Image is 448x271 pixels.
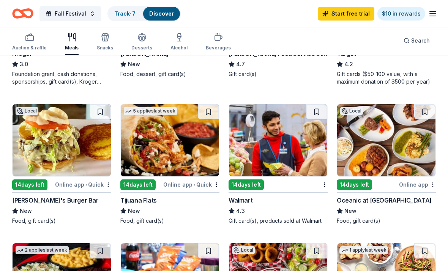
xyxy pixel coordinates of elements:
span: 3.0 [20,60,28,69]
div: Food, gift card(s) [337,217,436,225]
span: 4.7 [236,60,245,69]
span: • [85,182,87,188]
div: 5 applies last week [124,107,177,115]
button: Alcohol [170,30,188,55]
div: Beverages [206,45,231,51]
img: Image for Walmart [229,104,327,176]
a: $10 in rewards [377,7,425,21]
div: Auction & raffle [12,45,47,51]
div: Gift cards ($50-100 value, with a maximum donation of $500 per year) [337,70,436,86]
button: Desserts [131,30,152,55]
button: Fall Festival [39,6,101,21]
div: Gift card(s) [229,70,328,78]
div: Local [16,107,38,115]
a: Start free trial [318,7,374,21]
div: 14 days left [12,179,47,190]
span: New [128,60,140,69]
div: Food, gift card(s) [120,217,219,225]
div: 14 days left [337,179,372,190]
a: Track· 7 [114,10,136,17]
div: Snacks [97,45,113,51]
button: Beverages [206,30,231,55]
div: 1 apply last week [340,246,388,254]
div: Walmart [229,196,252,205]
div: Food, gift card(s) [12,217,111,225]
div: Food, dessert, gift card(s) [120,70,219,78]
div: [PERSON_NAME]'s Burger Bar [12,196,99,205]
span: Fall Festival [55,9,86,18]
a: Discover [149,10,174,17]
span: • [194,182,195,188]
a: Image for Beth's Burger BarLocal14days leftOnline app•Quick[PERSON_NAME]'s Burger BarNewFood, gif... [12,104,111,225]
div: Online app Quick [163,180,219,189]
div: Foundation grant, cash donations, sponsorships, gift card(s), Kroger products [12,70,111,86]
button: Meals [65,30,79,55]
span: Search [411,36,430,45]
button: Snacks [97,30,113,55]
div: Online app [399,180,436,189]
div: Alcohol [170,45,188,51]
div: Desserts [131,45,152,51]
img: Image for Tijuana Flats [121,104,219,176]
span: New [128,206,140,216]
button: Auction & raffle [12,30,47,55]
img: Image for Oceanic at Pompano Beach [337,104,435,176]
div: Oceanic at [GEOGRAPHIC_DATA] [337,196,432,205]
img: Image for Beth's Burger Bar [13,104,111,176]
span: New [20,206,32,216]
div: Online app Quick [55,180,111,189]
div: Meals [65,45,79,51]
span: 4.3 [236,206,245,216]
span: 4.2 [344,60,353,69]
div: 14 days left [229,179,264,190]
div: Tijuana Flats [120,196,157,205]
div: 14 days left [120,179,156,190]
div: Gift card(s), products sold at Walmart [229,217,328,225]
div: Local [232,246,255,254]
button: Track· 7Discover [107,6,181,21]
div: 2 applies last week [16,246,69,254]
button: Search [398,33,436,48]
a: Image for Tijuana Flats5 applieslast week14days leftOnline app•QuickTijuana FlatsNewFood, gift ca... [120,104,219,225]
span: New [344,206,357,216]
a: Image for Oceanic at Pompano BeachLocal14days leftOnline appOceanic at [GEOGRAPHIC_DATA]NewFood, ... [337,104,436,225]
div: Local [340,107,363,115]
a: Home [12,5,33,22]
a: Image for Walmart14days leftWalmart4.3Gift card(s), products sold at Walmart [229,104,328,225]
